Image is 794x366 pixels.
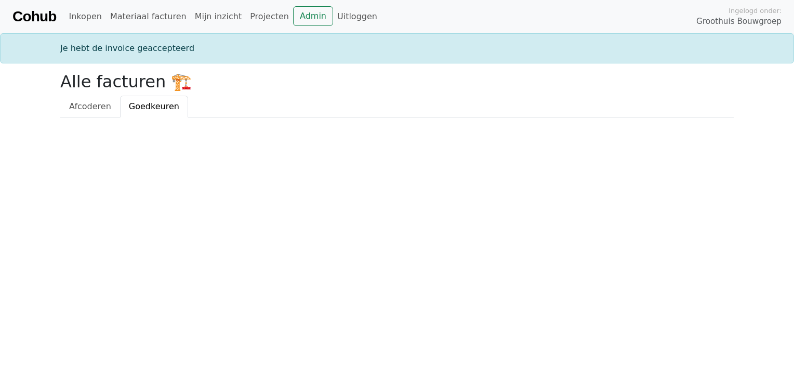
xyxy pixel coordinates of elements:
div: Je hebt de invoice geaccepteerd [54,42,740,55]
a: Uitloggen [333,6,381,27]
a: Admin [293,6,333,26]
span: Afcoderen [69,101,111,111]
a: Projecten [246,6,293,27]
a: Goedkeuren [120,96,188,117]
a: Mijn inzicht [191,6,246,27]
a: Materiaal facturen [106,6,191,27]
a: Cohub [12,4,56,29]
span: Goedkeuren [129,101,179,111]
span: Groothuis Bouwgroep [696,16,782,28]
a: Inkopen [64,6,105,27]
h2: Alle facturen 🏗️ [60,72,734,91]
span: Ingelogd onder: [729,6,782,16]
a: Afcoderen [60,96,120,117]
